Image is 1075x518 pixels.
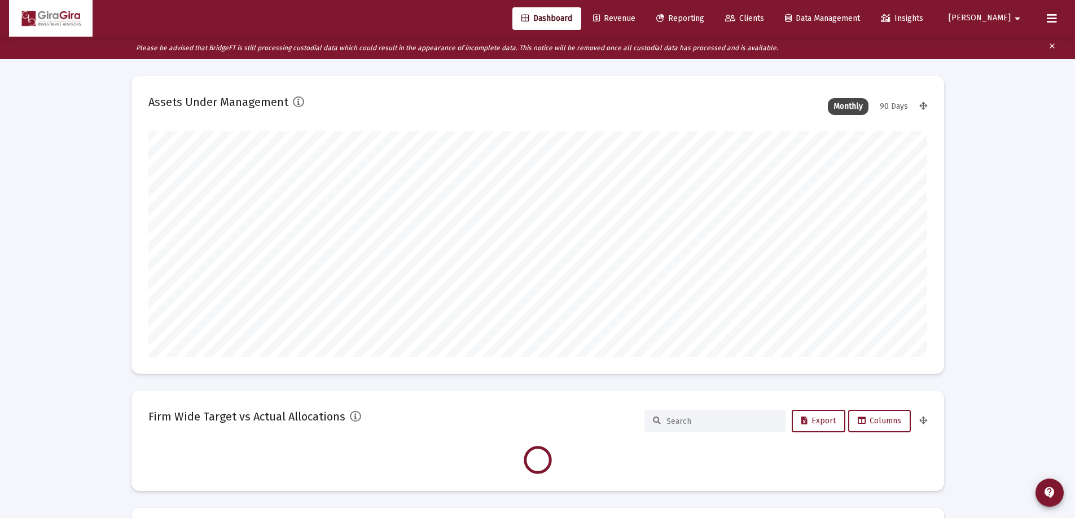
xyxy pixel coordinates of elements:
span: Insights [881,14,923,23]
a: Dashboard [512,7,581,30]
a: Clients [716,7,773,30]
mat-icon: clear [1048,39,1056,56]
button: [PERSON_NAME] [935,7,1038,29]
h2: Assets Under Management [148,93,288,111]
a: Revenue [584,7,644,30]
img: Dashboard [17,7,84,30]
span: Data Management [785,14,860,23]
i: Please be advised that BridgeFT is still processing custodial data which could result in the appe... [136,44,778,52]
a: Insights [872,7,932,30]
span: Export [801,416,836,426]
span: Reporting [656,14,704,23]
div: Monthly [828,98,868,115]
span: Revenue [593,14,635,23]
mat-icon: contact_support [1043,486,1056,499]
mat-icon: arrow_drop_down [1011,7,1024,30]
a: Data Management [776,7,869,30]
span: [PERSON_NAME] [949,14,1011,23]
h2: Firm Wide Target vs Actual Allocations [148,408,345,426]
div: 90 Days [874,98,914,115]
a: Reporting [647,7,713,30]
button: Columns [848,410,911,432]
span: Dashboard [521,14,572,23]
button: Export [792,410,845,432]
input: Search [666,417,777,426]
span: Columns [858,416,901,426]
span: Clients [725,14,764,23]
